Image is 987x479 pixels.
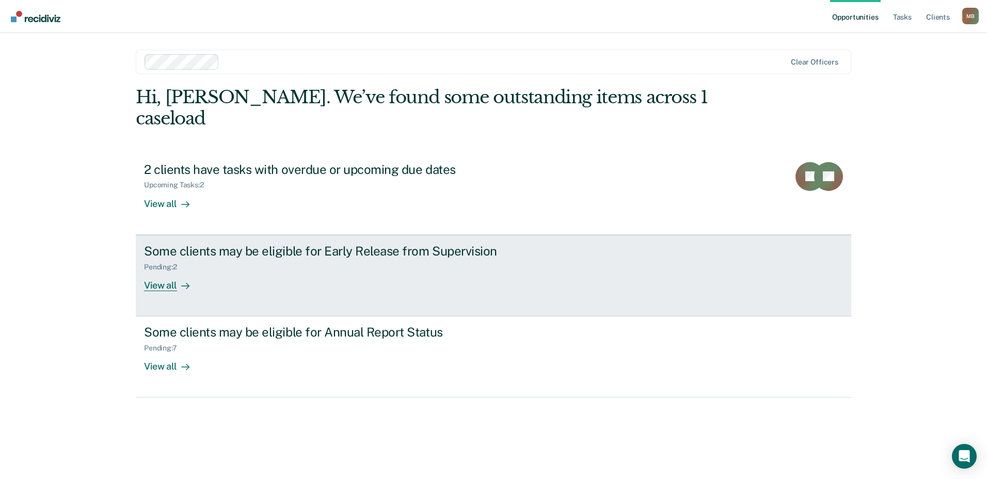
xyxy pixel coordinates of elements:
[144,263,185,272] div: Pending : 2
[11,11,60,22] img: Recidiviz
[791,58,838,67] div: Clear officers
[144,344,185,353] div: Pending : 7
[144,189,202,210] div: View all
[144,181,212,189] div: Upcoming Tasks : 2
[962,8,979,24] div: M B
[144,325,506,340] div: Some clients may be eligible for Annual Report Status
[136,316,851,397] a: Some clients may be eligible for Annual Report StatusPending:7View all
[136,87,708,129] div: Hi, [PERSON_NAME]. We’ve found some outstanding items across 1 caseload
[136,235,851,316] a: Some clients may be eligible for Early Release from SupervisionPending:2View all
[144,162,506,177] div: 2 clients have tasks with overdue or upcoming due dates
[952,444,977,469] div: Open Intercom Messenger
[144,353,202,373] div: View all
[144,244,506,259] div: Some clients may be eligible for Early Release from Supervision
[962,8,979,24] button: Profile dropdown button
[136,154,851,235] a: 2 clients have tasks with overdue or upcoming due datesUpcoming Tasks:2View all
[144,271,202,291] div: View all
